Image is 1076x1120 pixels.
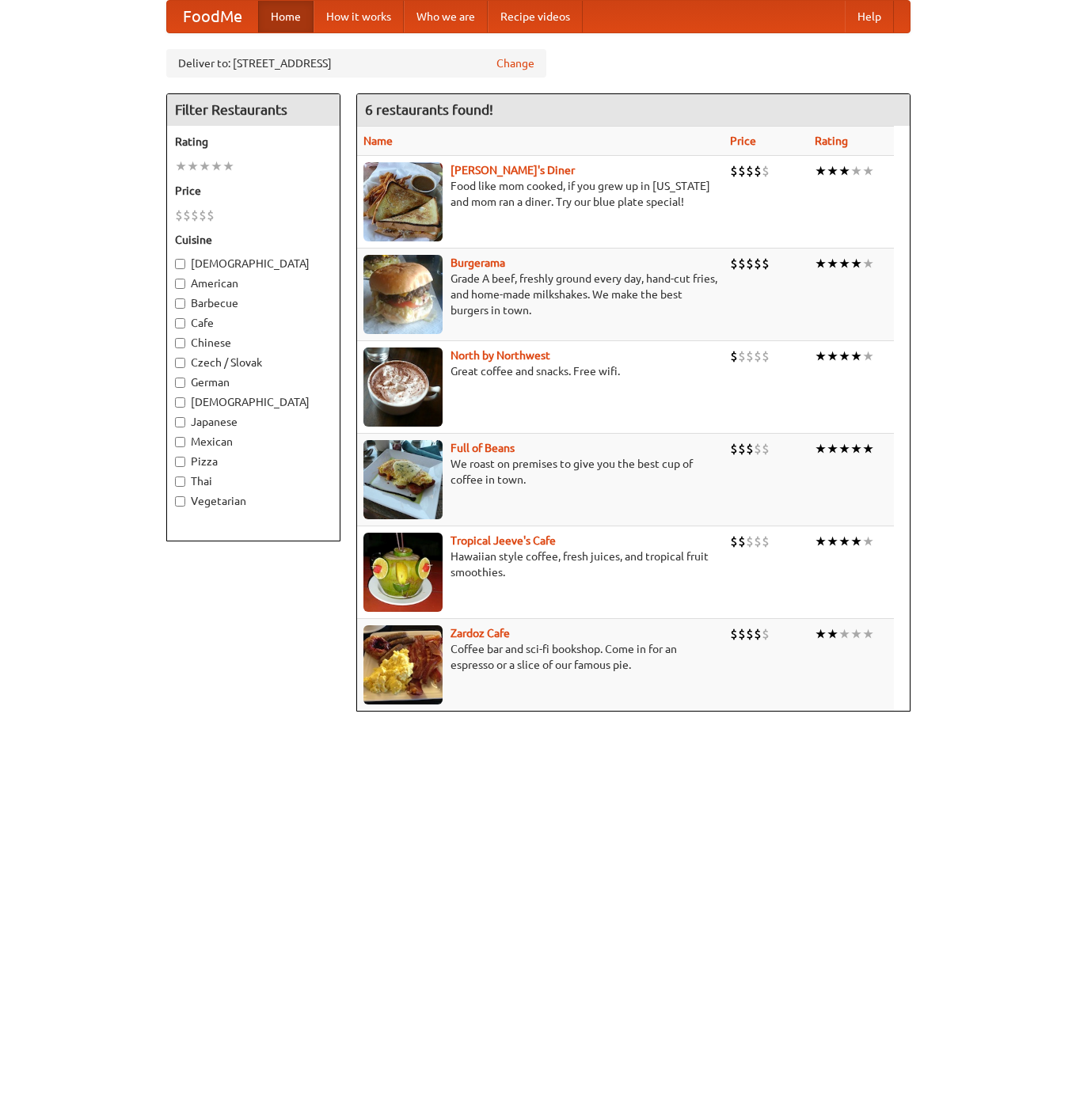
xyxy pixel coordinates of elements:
[762,347,770,365] li: $
[845,1,894,32] a: Help
[363,178,717,210] p: Food like mom cooked, if you grew up in [US_STATE] and mom ran a diner. Try our blue plate special!
[815,347,827,365] li: ★
[363,641,717,673] p: Coffee bar and sci-fi bookshop. Come in for an espresso or a slice of our famous pie.
[175,378,185,388] input: German
[746,347,754,365] li: $
[258,1,314,32] a: Home
[738,533,746,550] li: $
[754,625,762,643] li: $
[451,627,510,640] a: Zardoz Cafe
[850,162,862,180] li: ★
[838,347,850,365] li: ★
[211,158,222,175] li: ★
[175,394,332,410] label: [DEMOGRAPHIC_DATA]
[175,457,185,467] input: Pizza
[175,318,185,328] input: Cafe
[838,255,850,272] li: ★
[738,347,746,365] li: $
[488,1,583,32] a: Recipe videos
[175,295,332,311] label: Barbecue
[815,162,827,180] li: ★
[730,162,738,180] li: $
[762,255,770,272] li: $
[730,625,738,643] li: $
[175,183,332,199] h5: Price
[838,162,850,180] li: ★
[827,162,838,180] li: ★
[738,625,746,643] li: $
[451,164,575,177] b: [PERSON_NAME]'s Diner
[730,255,738,272] li: $
[827,625,838,643] li: ★
[363,456,717,488] p: We roast on premises to give you the best cup of coffee in town.
[175,355,332,370] label: Czech / Slovak
[175,134,332,150] h5: Rating
[827,255,838,272] li: ★
[730,440,738,457] li: $
[762,625,770,643] li: $
[175,256,332,271] label: [DEMOGRAPHIC_DATA]
[827,533,838,550] li: ★
[175,315,332,331] label: Cafe
[862,255,874,272] li: ★
[207,207,215,224] li: $
[363,549,717,580] p: Hawaiian style coffee, fresh juices, and tropical fruit smoothies.
[451,349,550,362] a: North by Northwest
[222,158,234,175] li: ★
[363,135,393,147] a: Name
[730,135,756,147] a: Price
[187,158,199,175] li: ★
[862,533,874,550] li: ★
[838,440,850,457] li: ★
[166,49,546,78] div: Deliver to: [STREET_ADDRESS]
[738,440,746,457] li: $
[175,207,183,224] li: $
[746,255,754,272] li: $
[404,1,488,32] a: Who we are
[167,94,340,126] h4: Filter Restaurants
[730,347,738,365] li: $
[175,476,185,487] input: Thai
[815,533,827,550] li: ★
[827,347,838,365] li: ★
[175,454,332,469] label: Pizza
[850,255,862,272] li: ★
[451,256,505,269] b: Burgerama
[175,275,332,291] label: American
[850,440,862,457] li: ★
[175,158,187,175] li: ★
[175,232,332,248] h5: Cuisine
[191,207,199,224] li: $
[762,440,770,457] li: $
[730,533,738,550] li: $
[850,533,862,550] li: ★
[738,162,746,180] li: $
[175,417,185,427] input: Japanese
[175,298,185,309] input: Barbecue
[175,437,185,447] input: Mexican
[175,397,185,408] input: [DEMOGRAPHIC_DATA]
[451,534,556,547] a: Tropical Jeeve's Cafe
[838,625,850,643] li: ★
[183,207,191,224] li: $
[815,255,827,272] li: ★
[363,255,443,334] img: burgerama.jpg
[199,207,207,224] li: $
[365,102,493,117] ng-pluralize: 6 restaurants found!
[862,625,874,643] li: ★
[862,162,874,180] li: ★
[496,55,534,71] a: Change
[746,625,754,643] li: $
[738,255,746,272] li: $
[815,135,848,147] a: Rating
[850,625,862,643] li: ★
[754,533,762,550] li: $
[167,1,258,32] a: FoodMe
[175,473,332,489] label: Thai
[363,162,443,241] img: sallys.jpg
[746,162,754,180] li: $
[754,440,762,457] li: $
[754,162,762,180] li: $
[363,271,717,318] p: Grade A beef, freshly ground every day, hand-cut fries, and home-made milkshakes. We make the bes...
